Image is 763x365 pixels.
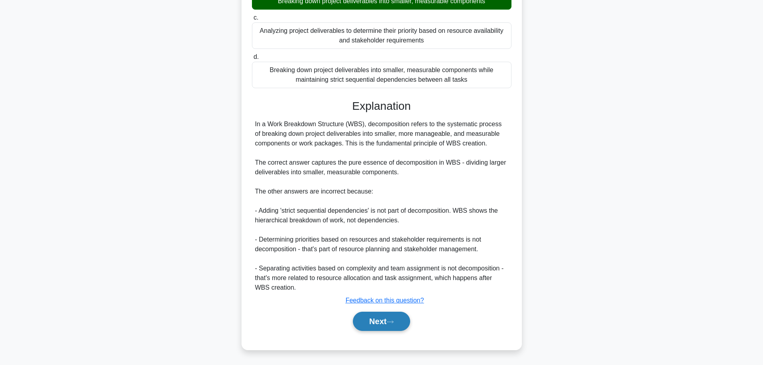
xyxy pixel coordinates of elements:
[257,99,507,113] h3: Explanation
[254,14,258,21] span: c.
[254,53,259,60] span: d.
[252,62,511,88] div: Breaking down project deliverables into smaller, measurable components while maintaining strict s...
[353,312,410,331] button: Next
[255,119,508,292] div: In a Work Breakdown Structure (WBS), decomposition refers to the systematic process of breaking d...
[346,297,424,304] a: Feedback on this question?
[252,22,511,49] div: Analyzing project deliverables to determine their priority based on resource availability and sta...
